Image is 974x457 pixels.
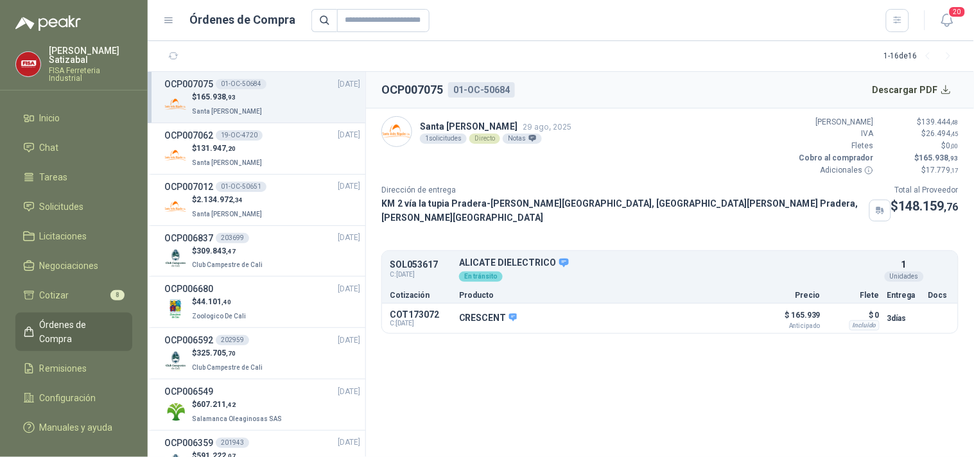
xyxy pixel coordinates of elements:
p: $ 165.939 [756,307,821,329]
h3: OCP006359 [164,436,213,450]
span: Cotizar [40,288,69,302]
span: ,48 [951,119,959,126]
p: Flete [828,291,880,299]
a: Solicitudes [15,194,132,219]
h3: OCP007075 [164,77,213,91]
p: Precio [756,291,821,299]
p: Dirección de entrega [381,184,891,196]
img: Company Logo [164,349,187,372]
p: Fletes [797,140,874,152]
span: Licitaciones [40,229,87,243]
a: OCP006837203699[DATE] Company Logo$309.843,47Club Campestre de Cali [164,231,360,272]
p: KM 2 vía la tupia Pradera-[PERSON_NAME][GEOGRAPHIC_DATA], [GEOGRAPHIC_DATA][PERSON_NAME] Pradera ... [381,196,864,225]
span: [DATE] [338,78,360,91]
a: OCP00707501-OC-50684[DATE] Company Logo$165.938,93Santa [PERSON_NAME] [164,77,360,117]
span: [DATE] [338,386,360,398]
span: Anticipado [756,323,821,329]
button: Descargar PDF [865,77,959,103]
span: Solicitudes [40,200,84,214]
a: OCP006549[DATE] Company Logo$607.211,42Salamanca Oleaginosas SAS [164,384,360,425]
a: Cotizar8 [15,283,132,307]
p: $ [882,152,959,164]
div: 01-OC-50651 [216,182,266,192]
span: ,42 [226,401,236,408]
span: Santa [PERSON_NAME] [192,211,262,218]
span: 29 ago, 2025 [523,122,571,132]
img: Company Logo [164,196,187,218]
span: 607.211 [196,400,236,409]
span: Santa [PERSON_NAME] [192,108,262,115]
a: OCP00706219-OC-4720[DATE] Company Logo$131.947,20Santa [PERSON_NAME] [164,128,360,169]
button: 20 [935,9,959,32]
p: CRESCENT [459,313,517,324]
span: ,17 [951,167,959,174]
p: Cobro al comprador [797,152,874,164]
span: [DATE] [338,129,360,141]
span: Salamanca Oleaginosas SAS [192,415,282,422]
span: 0 [946,141,959,150]
p: ALICATE DIELECTRICO [459,257,880,269]
div: En tránsito [459,272,503,282]
a: OCP00701201-OC-50651[DATE] Company Logo$2.134.972,34Santa [PERSON_NAME] [164,180,360,220]
span: 2.134.972 [196,195,243,204]
p: $ [192,399,284,411]
span: ,45 [951,130,959,137]
span: 20 [948,6,966,18]
div: 01-OC-50684 [448,82,515,98]
p: $ [882,128,959,140]
a: OCP006592202959[DATE] Company Logo$325.705,70Club Campestre de Cali [164,333,360,374]
span: [DATE] [338,436,360,449]
p: Producto [459,291,749,299]
span: Órdenes de Compra [40,318,120,346]
span: Remisiones [40,361,87,375]
span: [DATE] [338,334,360,347]
span: Club Campestre de Cali [192,261,263,268]
p: IVA [797,128,874,140]
h3: OCP006680 [164,282,213,296]
p: $ [882,116,959,128]
div: 19-OC-4720 [216,130,263,141]
p: COT173072 [390,309,451,320]
h3: OCP007062 [164,128,213,142]
span: C: [DATE] [390,320,451,327]
a: Inicio [15,106,132,130]
div: Directo [469,134,500,144]
span: 165.938 [196,92,236,101]
a: Remisiones [15,356,132,381]
div: 1 - 16 de 16 [884,46,959,67]
p: [PERSON_NAME] Satizabal [49,46,132,64]
div: Incluido [849,320,880,331]
img: Company Logo [16,52,40,76]
a: OCP006680[DATE] Company Logo$44.101,40Zoologico De Cali [164,282,360,322]
div: 01-OC-50684 [216,79,266,89]
a: Licitaciones [15,224,132,248]
h1: Órdenes de Compra [190,11,296,29]
span: 26.494 [926,129,959,138]
p: $ [891,196,959,216]
p: $ [192,347,265,359]
p: FISA Ferreteria Industrial [49,67,132,82]
div: 203699 [216,233,249,243]
img: Company Logo [164,144,187,167]
p: 1 [901,257,907,272]
h3: OCP006549 [164,384,213,399]
div: Unidades [885,272,924,282]
span: Zoologico De Cali [192,313,246,320]
span: [DATE] [338,180,360,193]
p: $ [192,91,265,103]
span: ,47 [226,248,236,255]
p: Cotización [390,291,451,299]
img: Company Logo [164,246,187,269]
h3: OCP006837 [164,231,213,245]
span: 325.705 [196,349,236,358]
p: $ [882,140,959,152]
span: Inicio [40,111,60,125]
span: Manuales y ayuda [40,420,113,435]
p: 3 días [887,311,921,326]
img: Company Logo [164,93,187,116]
a: Negociaciones [15,254,132,278]
h2: OCP007075 [381,81,443,99]
span: ,93 [226,94,236,101]
span: C: [DATE] [390,270,451,280]
img: Company Logo [164,298,187,320]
